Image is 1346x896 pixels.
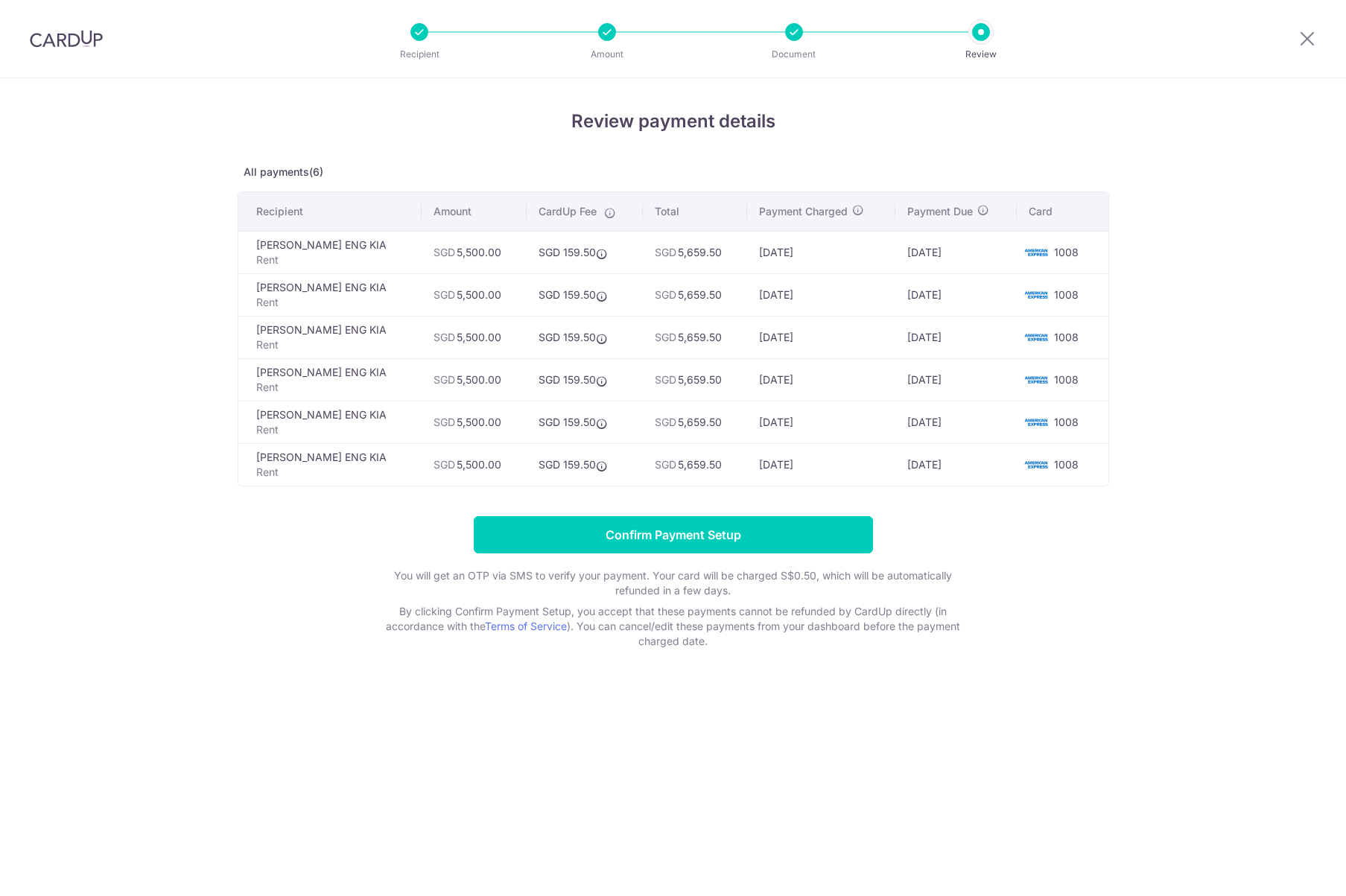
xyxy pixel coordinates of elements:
[539,204,597,219] span: CardUp Fee
[747,358,895,401] td: [DATE]
[375,604,971,649] p: By clicking Confirm Payment Setup, you accept that these payments cannot be refunded by CardUp di...
[552,47,662,62] p: Amount
[527,358,643,401] td: SGD 159.50
[422,231,527,273] td: 5,500.00
[895,316,1017,358] td: [DATE]
[375,568,971,598] p: You will get an OTP via SMS to verify your payment. Your card will be charged S$0.50, which will ...
[747,316,895,358] td: [DATE]
[256,252,410,267] p: Rent
[643,401,747,443] td: 5,659.50
[643,273,747,316] td: 5,659.50
[434,331,455,343] span: SGD
[1021,456,1051,474] img: <span class="translation_missing" title="translation missing: en.account_steps.new_confirm_form.b...
[256,380,410,395] p: Rent
[1054,416,1079,428] span: 1008
[1054,288,1079,301] span: 1008
[1021,371,1051,389] img: <span class="translation_missing" title="translation missing: en.account_steps.new_confirm_form.b...
[655,416,676,428] span: SGD
[527,231,643,273] td: SGD 159.50
[1017,192,1108,231] th: Card
[907,204,973,219] span: Payment Due
[30,30,103,48] img: CardUp
[422,316,527,358] td: 5,500.00
[1021,244,1051,261] img: <span class="translation_missing" title="translation missing: en.account_steps.new_confirm_form.b...
[256,422,410,437] p: Rent
[256,295,410,310] p: Rent
[643,358,747,401] td: 5,659.50
[238,165,1109,179] p: All payments(6)
[655,458,676,471] span: SGD
[895,358,1017,401] td: [DATE]
[643,316,747,358] td: 5,659.50
[434,416,455,428] span: SGD
[238,401,422,443] td: [PERSON_NAME] ENG KIA
[238,192,422,231] th: Recipient
[238,231,422,273] td: [PERSON_NAME] ENG KIA
[422,358,527,401] td: 5,500.00
[238,443,422,486] td: [PERSON_NAME] ENG KIA
[422,401,527,443] td: 5,500.00
[238,108,1109,135] h4: Review payment details
[895,273,1017,316] td: [DATE]
[422,273,527,316] td: 5,500.00
[527,316,643,358] td: SGD 159.50
[926,47,1036,62] p: Review
[747,443,895,486] td: [DATE]
[895,443,1017,486] td: [DATE]
[256,337,410,352] p: Rent
[364,47,474,62] p: Recipient
[434,246,455,258] span: SGD
[655,373,676,386] span: SGD
[739,47,849,62] p: Document
[643,192,747,231] th: Total
[643,231,747,273] td: 5,659.50
[759,204,848,219] span: Payment Charged
[434,288,455,301] span: SGD
[434,458,455,471] span: SGD
[655,288,676,301] span: SGD
[527,443,643,486] td: SGD 159.50
[422,443,527,486] td: 5,500.00
[474,516,873,553] input: Confirm Payment Setup
[655,246,676,258] span: SGD
[895,401,1017,443] td: [DATE]
[1054,331,1079,343] span: 1008
[422,192,527,231] th: Amount
[527,401,643,443] td: SGD 159.50
[485,620,567,632] a: Terms of Service
[1054,373,1079,386] span: 1008
[1021,286,1051,304] img: <span class="translation_missing" title="translation missing: en.account_steps.new_confirm_form.b...
[238,358,422,401] td: [PERSON_NAME] ENG KIA
[643,443,747,486] td: 5,659.50
[434,373,455,386] span: SGD
[1054,246,1079,258] span: 1008
[1021,413,1051,431] img: <span class="translation_missing" title="translation missing: en.account_steps.new_confirm_form.b...
[895,231,1017,273] td: [DATE]
[655,331,676,343] span: SGD
[238,316,422,358] td: [PERSON_NAME] ENG KIA
[527,273,643,316] td: SGD 159.50
[747,273,895,316] td: [DATE]
[256,465,410,480] p: Rent
[1054,458,1079,471] span: 1008
[747,401,895,443] td: [DATE]
[1021,328,1051,346] img: <span class="translation_missing" title="translation missing: en.account_steps.new_confirm_form.b...
[238,273,422,316] td: [PERSON_NAME] ENG KIA
[747,231,895,273] td: [DATE]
